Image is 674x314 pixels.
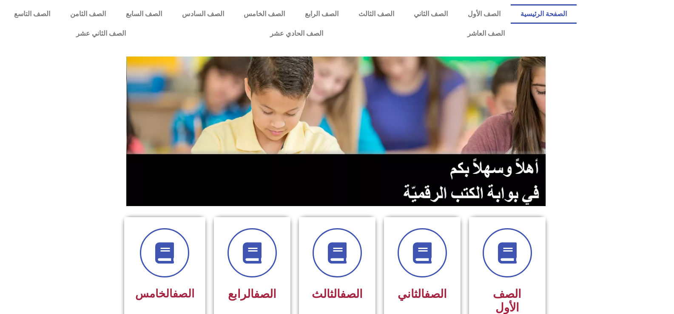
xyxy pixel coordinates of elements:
a: الصف السادس [172,4,234,24]
span: الثاني [398,287,447,301]
a: الصف الخامس [234,4,295,24]
a: الصفحة الرئيسية [511,4,577,24]
a: الصف الثالث [348,4,404,24]
span: الخامس [135,287,194,300]
a: الصف الرابع [295,4,349,24]
a: الصف الحادي عشر [198,24,395,43]
a: الصف [424,287,447,301]
a: الصف الثاني عشر [4,24,198,43]
a: الصف [340,287,363,301]
a: الصف [254,287,276,301]
a: الصف السابع [116,4,172,24]
a: الصف [173,287,194,300]
a: الصف الثامن [60,4,116,24]
span: الثالث [312,287,363,301]
a: الصف الأول [458,4,511,24]
a: الصف العاشر [395,24,577,43]
a: الصف الثاني [404,4,458,24]
a: الصف التاسع [4,4,60,24]
span: الرابع [228,287,276,301]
